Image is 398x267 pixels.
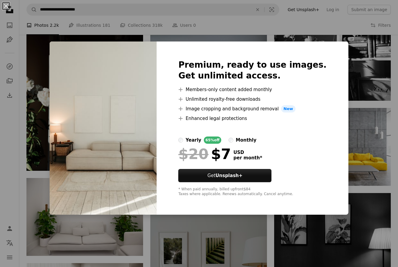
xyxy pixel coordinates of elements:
span: New [281,105,295,112]
span: per month * [233,155,262,161]
div: yearly [185,137,201,144]
button: GetUnsplash+ [178,169,271,182]
li: Enhanced legal protections [178,115,326,122]
strong: Unsplash+ [216,173,243,178]
div: * When paid annually, billed upfront $84 Taxes where applicable. Renews automatically. Cancel any... [178,187,326,197]
input: yearly65%off [178,138,183,143]
div: monthly [236,137,256,144]
div: 65% off [204,137,222,144]
h2: Premium, ready to use images. Get unlimited access. [178,60,326,81]
input: monthly [228,138,233,143]
img: premium_photo-1723901831135-782c98d8d8e0 [50,41,157,215]
div: $7 [178,146,231,162]
li: Unlimited royalty-free downloads [178,96,326,103]
li: Members-only content added monthly [178,86,326,93]
span: USD [233,150,262,155]
li: Image cropping and background removal [178,105,326,112]
span: $20 [178,146,208,162]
